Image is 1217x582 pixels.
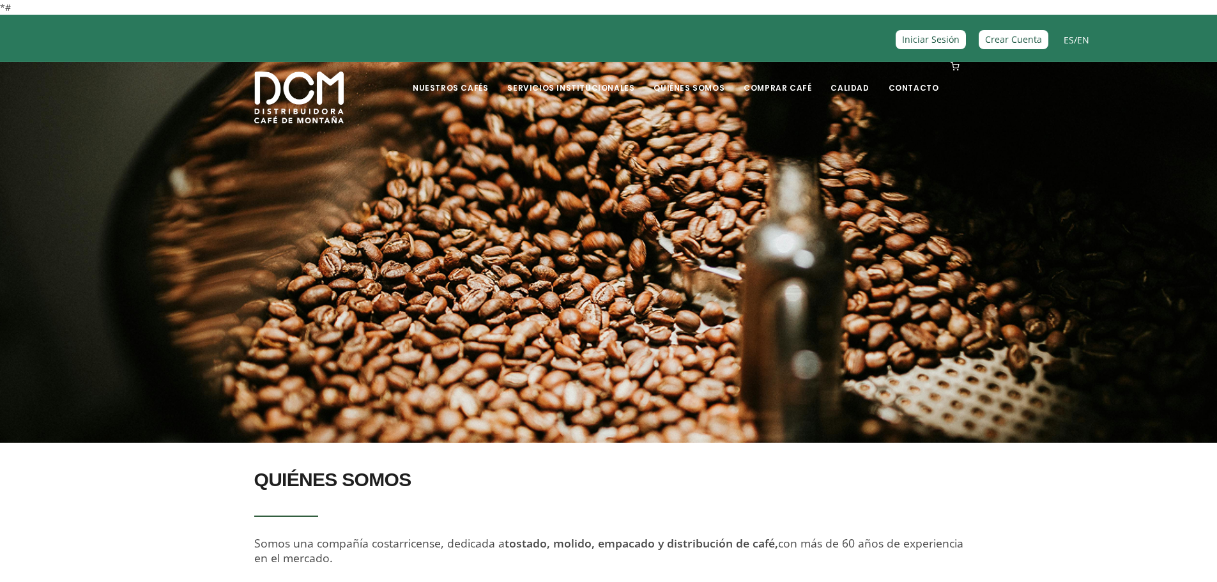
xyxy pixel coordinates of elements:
[405,63,496,93] a: Nuestros Cafés
[254,462,963,498] h2: QUIÉNES SOMOS
[500,63,642,93] a: Servicios Institucionales
[646,63,732,93] a: Quiénes Somos
[254,535,963,565] span: Somos una compañía costarricense, dedicada a con más de 60 años de experiencia en el mercado.
[881,63,947,93] a: Contacto
[896,30,966,49] a: Iniciar Sesión
[505,535,778,551] strong: tostado, molido, empacado y distribución de café,
[1077,34,1089,46] a: EN
[736,63,819,93] a: Comprar Café
[979,30,1048,49] a: Crear Cuenta
[1064,34,1074,46] a: ES
[1064,33,1089,47] span: /
[823,63,876,93] a: Calidad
